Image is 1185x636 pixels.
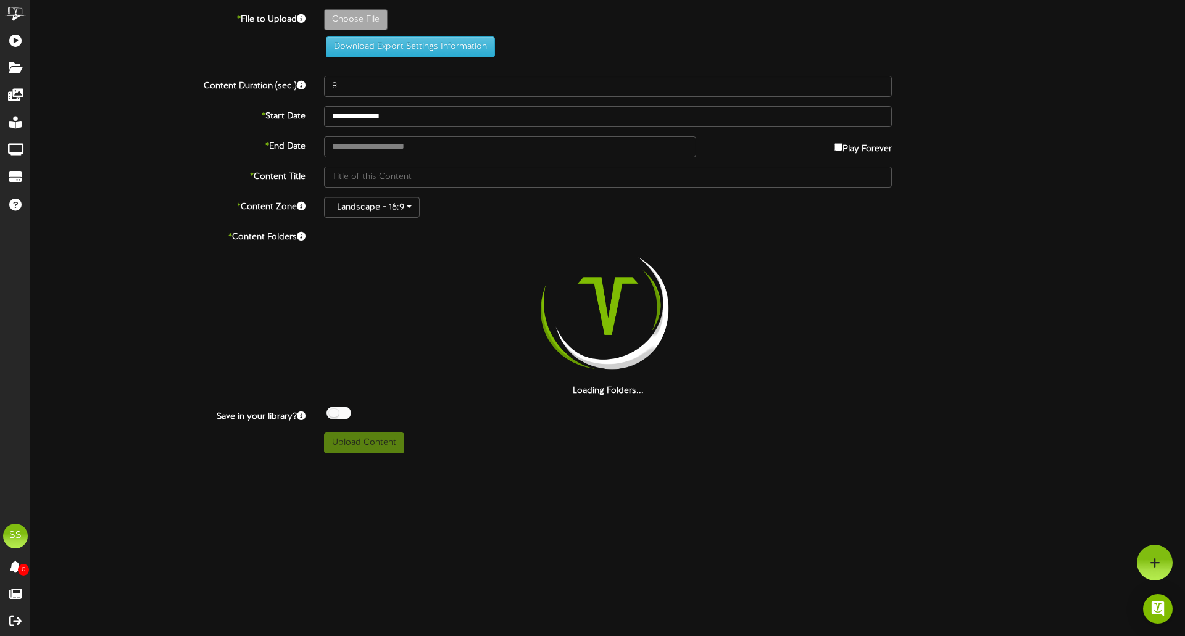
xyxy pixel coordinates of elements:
[22,76,315,93] label: Content Duration (sec.)
[22,407,315,423] label: Save in your library?
[22,167,315,183] label: Content Title
[834,136,892,155] label: Play Forever
[3,524,28,548] div: SS
[324,167,892,188] input: Title of this Content
[326,36,495,57] button: Download Export Settings Information
[529,227,687,385] img: loading-spinner-2.png
[22,136,315,153] label: End Date
[22,106,315,123] label: Start Date
[834,143,842,151] input: Play Forever
[320,42,495,51] a: Download Export Settings Information
[573,386,644,395] strong: Loading Folders...
[324,197,420,218] button: Landscape - 16:9
[18,564,29,576] span: 0
[22,197,315,213] label: Content Zone
[1143,594,1173,624] div: Open Intercom Messenger
[22,227,315,244] label: Content Folders
[324,432,404,453] button: Upload Content
[22,9,315,26] label: File to Upload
